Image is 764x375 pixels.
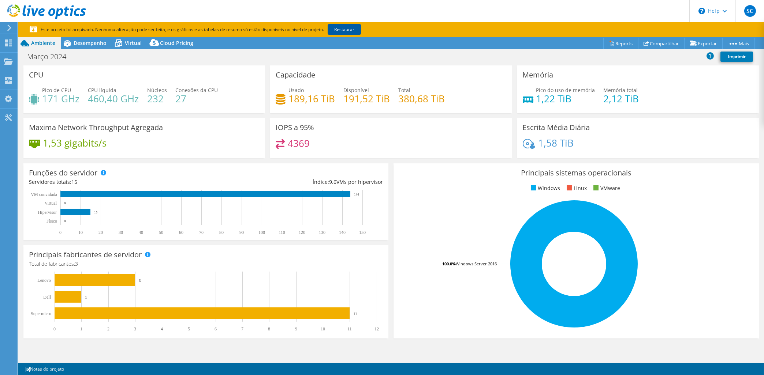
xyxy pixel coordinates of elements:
[239,230,244,235] text: 90
[159,230,163,235] text: 50
[276,71,315,79] h3: Capacidade
[31,311,51,316] text: Supermicro
[71,178,77,185] span: 15
[43,139,107,147] h4: 1,53 gigabits/s
[139,230,143,235] text: 40
[38,210,57,215] text: Hipervisor
[398,87,410,94] span: Total
[529,184,560,192] li: Windows
[24,53,78,61] h1: Março 2024
[744,5,756,17] span: SC
[698,8,705,14] svg: \n
[147,95,167,103] h4: 232
[75,260,78,267] span: 3
[603,38,638,49] a: Reports
[88,87,116,94] span: CPU líquida
[42,95,79,103] h4: 171 GHz
[98,230,103,235] text: 20
[85,295,87,299] text: 1
[160,39,193,46] span: Cloud Pricing
[175,87,218,94] span: Conexões da CPU
[538,139,574,147] h4: 1,58 TiB
[343,87,369,94] span: Disponível
[20,364,69,374] a: Notas do projeto
[536,95,595,103] h4: 1,22 TiB
[46,219,57,224] tspan: Físico
[139,278,141,283] text: 3
[94,211,98,214] text: 15
[134,326,136,332] text: 3
[722,38,755,49] a: Mais
[347,326,352,332] text: 11
[59,230,62,235] text: 0
[74,39,107,46] span: Desempenho
[523,124,590,132] h3: Escrita Média Diária
[279,230,285,235] text: 110
[29,260,383,268] h4: Total de fabricantes:
[161,326,163,332] text: 4
[592,184,620,192] li: VMware
[268,326,270,332] text: 8
[288,139,310,147] h4: 4369
[147,87,167,94] span: Núcleos
[80,326,82,332] text: 1
[288,95,335,103] h4: 189,16 TiB
[179,230,183,235] text: 60
[604,87,638,94] span: Memória total
[319,230,325,235] text: 130
[276,124,314,132] h3: IOPS a 95%
[29,71,44,79] h3: CPU
[42,87,71,94] span: Pico de CPU
[442,261,456,266] tspan: 100.0%
[31,192,57,197] text: VM convidada
[638,38,685,49] a: Compartilhar
[523,71,554,79] h3: Memória
[604,95,639,103] h4: 2,12 TiB
[359,230,366,235] text: 150
[64,219,66,223] text: 0
[241,326,243,332] text: 7
[299,230,305,235] text: 120
[29,169,97,177] h3: Funções do servidor
[29,251,142,259] h3: Principais fabricantes de servidor
[206,178,383,186] div: Índice: VMs por hipervisor
[339,230,346,235] text: 140
[31,39,55,46] span: Ambiente
[258,230,265,235] text: 100
[53,326,56,332] text: 0
[64,201,66,205] text: 0
[353,311,357,316] text: 11
[215,326,217,332] text: 6
[720,52,753,62] a: Imprimir
[125,39,142,46] span: Virtual
[78,230,83,235] text: 10
[374,326,379,332] text: 12
[329,178,336,185] span: 9.6
[321,326,325,332] text: 10
[29,124,163,132] h3: Maxima Network Throughput Agregada
[88,95,139,103] h4: 460,40 GHz
[565,184,587,192] li: Linux
[30,26,388,34] p: Este projeto foi arquivado. Nenhuma alteração pode ser feita, e os gráficos e as tabelas de resum...
[188,326,190,332] text: 5
[175,95,218,103] h4: 27
[354,193,359,196] text: 144
[43,295,51,300] text: Dell
[328,24,361,35] a: Restaurar
[456,261,497,266] tspan: Windows Server 2016
[37,278,51,283] text: Lenovo
[398,95,445,103] h4: 380,68 TiB
[119,230,123,235] text: 30
[343,95,390,103] h4: 191,52 TiB
[684,38,723,49] a: Exportar
[295,326,297,332] text: 9
[199,230,204,235] text: 70
[219,230,224,235] text: 80
[45,201,57,206] text: Virtual
[107,326,109,332] text: 2
[536,87,595,94] span: Pico do uso de memória
[29,178,206,186] div: Servidores totais:
[399,169,753,177] h3: Principais sistemas operacionais
[288,87,304,94] span: Usado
